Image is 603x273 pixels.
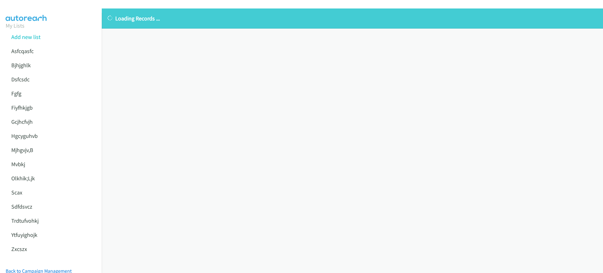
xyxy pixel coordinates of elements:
a: Mvbkj [11,161,25,168]
a: Fiyfhkjgb [11,104,33,111]
a: Dsfcsdc [11,76,30,83]
a: Sdfdsvcz [11,203,32,210]
a: Zxcszx [11,245,27,253]
a: Gcjhcfvjh [11,118,33,125]
a: Fgfg [11,90,21,97]
a: Hgcyguhvb [11,132,38,139]
a: Scax [11,189,22,196]
a: Ytfuyighojk [11,231,37,238]
a: Asfcqasfc [11,47,34,55]
a: Trdtufvohkj [11,217,39,224]
a: My Lists [6,22,24,29]
a: Mjhgvjv,B [11,146,33,154]
a: Bjhjghlk [11,62,31,69]
a: Add new list [11,33,41,41]
p: Loading Records ... [107,14,597,23]
a: Olkhik;Ljk [11,175,35,182]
